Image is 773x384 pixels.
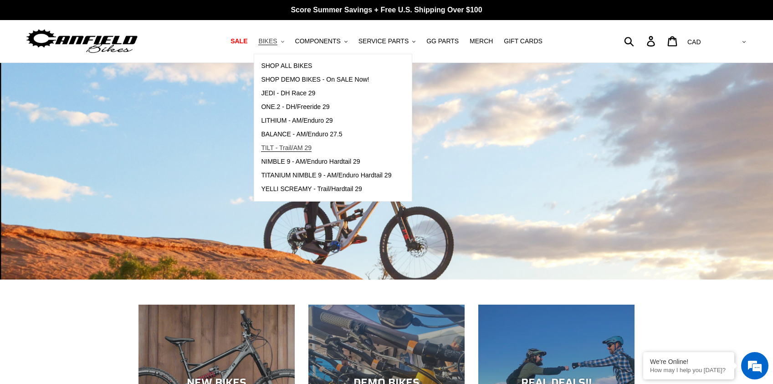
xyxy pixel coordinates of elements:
div: We're Online! [650,358,727,365]
div: Chat with us now [61,51,167,63]
img: d_696896380_company_1647369064580_696896380 [29,46,52,68]
span: BIKES [258,37,277,45]
a: LITHIUM - AM/Enduro 29 [254,114,398,128]
button: COMPONENTS [291,35,352,47]
span: COMPONENTS [295,37,341,45]
span: SERVICE PARTS [358,37,409,45]
span: LITHIUM - AM/Enduro 29 [261,117,333,125]
span: JEDI - DH Race 29 [261,89,315,97]
span: NIMBLE 9 - AM/Enduro Hardtail 29 [261,158,360,166]
img: Canfield Bikes [25,27,139,56]
span: We're online! [53,115,126,207]
div: Navigation go back [10,50,24,64]
a: SHOP ALL BIKES [254,59,398,73]
button: SERVICE PARTS [354,35,420,47]
textarea: Type your message and hit 'Enter' [5,249,174,281]
a: BALANCE - AM/Enduro 27.5 [254,128,398,141]
span: GIFT CARDS [504,37,543,45]
span: SHOP ALL BIKES [261,62,312,70]
a: JEDI - DH Race 29 [254,87,398,100]
span: ONE.2 - DH/Freeride 29 [261,103,329,111]
a: GG PARTS [422,35,463,47]
span: SHOP DEMO BIKES - On SALE Now! [261,76,369,83]
a: MERCH [465,35,497,47]
a: GIFT CARDS [499,35,547,47]
input: Search [629,31,652,51]
span: TITANIUM NIMBLE 9 - AM/Enduro Hardtail 29 [261,171,391,179]
span: TILT - Trail/AM 29 [261,144,312,152]
button: BIKES [254,35,288,47]
span: BALANCE - AM/Enduro 27.5 [261,130,342,138]
a: NIMBLE 9 - AM/Enduro Hardtail 29 [254,155,398,169]
span: MERCH [470,37,493,45]
div: Minimize live chat window [149,5,171,26]
a: ONE.2 - DH/Freeride 29 [254,100,398,114]
span: SALE [230,37,247,45]
a: YELLI SCREAMY - Trail/Hardtail 29 [254,182,398,196]
span: GG PARTS [426,37,459,45]
p: How may I help you today? [650,367,727,374]
span: YELLI SCREAMY - Trail/Hardtail 29 [261,185,362,193]
a: SHOP DEMO BIKES - On SALE Now! [254,73,398,87]
a: SALE [226,35,252,47]
a: TILT - Trail/AM 29 [254,141,398,155]
a: TITANIUM NIMBLE 9 - AM/Enduro Hardtail 29 [254,169,398,182]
